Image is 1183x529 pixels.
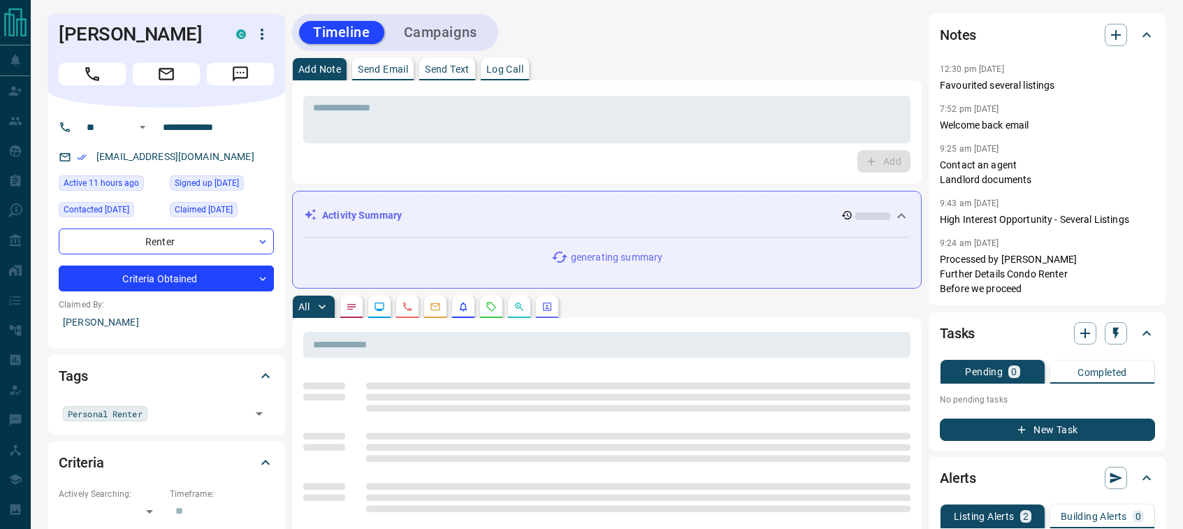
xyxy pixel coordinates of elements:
[1011,367,1017,377] p: 0
[954,512,1015,521] p: Listing Alerts
[940,212,1155,227] p: High Interest Opportunity - Several Listings
[1061,512,1127,521] p: Building Alerts
[175,176,239,190] span: Signed up [DATE]
[298,64,341,74] p: Add Note
[59,446,274,479] div: Criteria
[1077,368,1127,377] p: Completed
[170,488,274,500] p: Timeframe:
[304,203,910,229] div: Activity Summary
[358,64,408,74] p: Send Email
[68,407,143,421] span: Personal Renter
[940,104,999,114] p: 7:52 pm [DATE]
[458,301,469,312] svg: Listing Alerts
[170,175,274,195] div: Wed Mar 02 2022
[965,367,1003,377] p: Pending
[207,63,274,85] span: Message
[77,152,87,162] svg: Email Verified
[940,252,1155,296] p: Processed by [PERSON_NAME] Further Details Condo Renter Before we proceed
[940,24,976,46] h2: Notes
[64,176,139,190] span: Active 11 hours ago
[940,238,999,248] p: 9:24 am [DATE]
[59,175,163,195] div: Thu Sep 11 2025
[1023,512,1029,521] p: 2
[59,63,126,85] span: Call
[940,18,1155,52] div: Notes
[298,302,310,312] p: All
[170,202,274,222] div: Wed Mar 02 2022
[940,419,1155,441] button: New Task
[236,29,246,39] div: condos.ca
[486,301,497,312] svg: Requests
[249,404,269,423] button: Open
[59,359,274,393] div: Tags
[374,301,385,312] svg: Lead Browsing Activity
[59,229,274,254] div: Renter
[940,118,1155,133] p: Welcome back email
[390,21,491,44] button: Campaigns
[514,301,525,312] svg: Opportunities
[134,119,151,136] button: Open
[430,301,441,312] svg: Emails
[940,389,1155,410] p: No pending tasks
[59,488,163,500] p: Actively Searching:
[59,23,215,45] h1: [PERSON_NAME]
[940,64,1004,74] p: 12:30 pm [DATE]
[571,250,662,265] p: generating summary
[940,467,976,489] h2: Alerts
[425,64,470,74] p: Send Text
[542,301,553,312] svg: Agent Actions
[346,301,357,312] svg: Notes
[299,21,384,44] button: Timeline
[59,298,274,311] p: Claimed By:
[59,266,274,291] div: Criteria Obtained
[59,451,104,474] h2: Criteria
[940,461,1155,495] div: Alerts
[402,301,413,312] svg: Calls
[940,158,1155,187] p: Contact an agent Landlord documents
[59,202,163,222] div: Wed Aug 20 2025
[322,208,402,223] p: Activity Summary
[940,322,975,345] h2: Tasks
[940,144,999,154] p: 9:25 am [DATE]
[59,311,274,334] p: [PERSON_NAME]
[133,63,200,85] span: Email
[486,64,523,74] p: Log Call
[940,198,999,208] p: 9:43 am [DATE]
[59,365,87,387] h2: Tags
[940,317,1155,350] div: Tasks
[175,203,233,217] span: Claimed [DATE]
[64,203,129,217] span: Contacted [DATE]
[96,151,254,162] a: [EMAIL_ADDRESS][DOMAIN_NAME]
[940,78,1155,93] p: Favourited several listings
[1135,512,1141,521] p: 0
